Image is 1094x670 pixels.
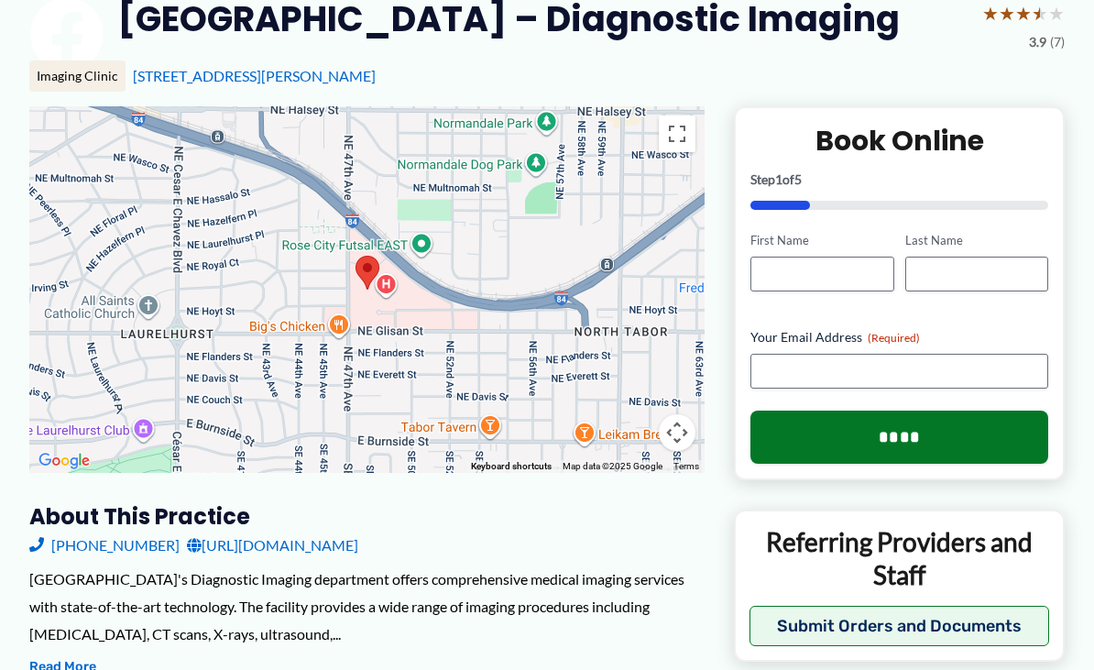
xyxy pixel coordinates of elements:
[750,232,893,249] label: First Name
[29,532,180,559] a: [PHONE_NUMBER]
[659,115,695,152] button: Toggle fullscreen view
[659,414,695,451] button: Map camera controls
[905,232,1048,249] label: Last Name
[750,328,1048,346] label: Your Email Address
[133,67,376,84] a: [STREET_ADDRESS][PERSON_NAME]
[471,460,552,473] button: Keyboard shortcuts
[187,532,358,559] a: [URL][DOMAIN_NAME]
[750,123,1048,159] h2: Book Online
[749,525,1049,592] p: Referring Providers and Staff
[29,566,705,647] div: [GEOGRAPHIC_DATA]'s Diagnostic Imaging department offers comprehensive medical imaging services w...
[29,502,705,531] h3: About this practice
[749,606,1049,646] button: Submit Orders and Documents
[775,171,782,187] span: 1
[868,331,920,345] span: (Required)
[750,173,1048,186] p: Step of
[1029,30,1046,54] span: 3.9
[34,449,94,473] a: Open this area in Google Maps (opens a new window)
[1050,30,1065,54] span: (7)
[794,171,802,187] span: 5
[563,461,662,471] span: Map data ©2025 Google
[34,449,94,473] img: Google
[673,461,699,471] a: Terms (opens in new tab)
[29,60,126,92] div: Imaging Clinic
